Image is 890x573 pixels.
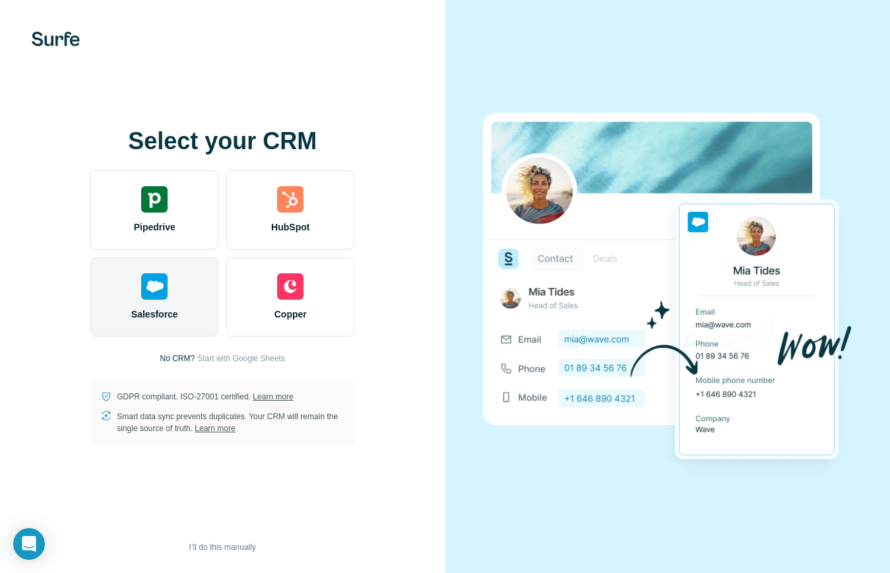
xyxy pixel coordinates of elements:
p: Smart data sync prevents duplicates. Your CRM will remain the single source of truth. [117,411,344,434]
img: pipedrive's logo [141,186,168,213]
img: SALESFORCE image [483,90,852,483]
div: Open Intercom Messenger [13,528,45,560]
p: No CRM? [160,353,195,364]
span: I’ll do this manually [189,541,256,553]
img: copper's logo [277,273,303,300]
span: Pipedrive [134,220,175,234]
button: Start with Google Sheets [197,353,285,364]
a: Learn more [195,424,235,433]
img: salesforce's logo [141,273,168,300]
span: HubSpot [271,220,309,234]
p: GDPR compliant. ISO-27001 certified. [117,391,293,403]
span: Copper [274,308,307,321]
a: Learn more [253,392,293,401]
button: I’ll do this manually [180,537,265,557]
h1: Select your CRM [90,128,354,154]
img: Surfe's logo [32,32,80,46]
span: Salesforce [131,308,178,321]
img: hubspot's logo [277,186,303,213]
